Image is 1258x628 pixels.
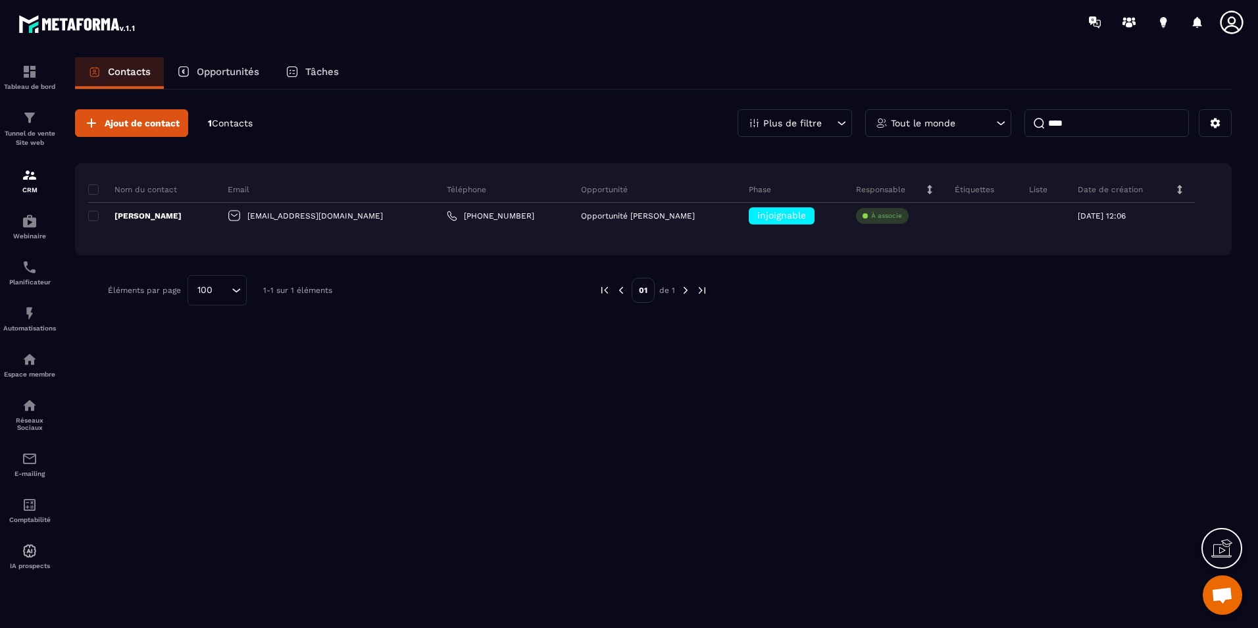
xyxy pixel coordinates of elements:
[75,109,188,137] button: Ajout de contact
[447,184,486,195] p: Téléphone
[88,211,182,221] p: [PERSON_NAME]
[193,283,217,298] span: 100
[188,275,247,305] div: Search for option
[856,184,905,195] p: Responsable
[3,129,56,147] p: Tunnel de vente Site web
[3,203,56,249] a: automationsautomationsWebinaire
[3,54,56,100] a: formationformationTableau de bord
[3,83,56,90] p: Tableau de bord
[955,184,994,195] p: Étiquettes
[3,470,56,477] p: E-mailing
[871,211,902,221] p: À associe
[75,57,164,89] a: Contacts
[164,57,272,89] a: Opportunités
[1203,575,1242,615] div: Ouvrir le chat
[3,342,56,388] a: automationsautomationsEspace membre
[22,451,38,467] img: email
[228,184,249,195] p: Email
[108,286,181,295] p: Éléments par page
[22,398,38,413] img: social-network
[3,441,56,487] a: emailemailE-mailing
[197,66,259,78] p: Opportunités
[763,118,822,128] p: Plus de filtre
[22,497,38,513] img: accountant
[749,184,771,195] p: Phase
[3,249,56,296] a: schedulerschedulerPlanificateur
[22,259,38,275] img: scheduler
[757,210,806,221] span: injoignable
[3,562,56,569] p: IA prospects
[696,284,708,296] img: next
[22,167,38,183] img: formation
[3,417,56,431] p: Réseaux Sociaux
[599,284,611,296] img: prev
[1029,184,1047,195] p: Liste
[88,184,177,195] p: Nom du contact
[22,110,38,126] img: formation
[3,388,56,441] a: social-networksocial-networkRéseaux Sociaux
[105,117,180,130] span: Ajout de contact
[3,100,56,157] a: formationformationTunnel de vente Site web
[272,57,352,89] a: Tâches
[632,278,655,303] p: 01
[447,211,534,221] a: [PHONE_NUMBER]
[891,118,955,128] p: Tout le monde
[3,516,56,523] p: Comptabilité
[1078,211,1126,221] p: [DATE] 12:06
[3,186,56,194] p: CRM
[615,284,627,296] img: prev
[3,296,56,342] a: automationsautomationsAutomatisations
[22,543,38,559] img: automations
[659,285,675,296] p: de 1
[22,352,38,367] img: automations
[3,157,56,203] a: formationformationCRM
[18,12,137,36] img: logo
[3,278,56,286] p: Planificateur
[217,283,228,298] input: Search for option
[680,284,692,296] img: next
[22,213,38,229] img: automations
[581,184,628,195] p: Opportunité
[3,325,56,332] p: Automatisations
[1078,184,1143,195] p: Date de création
[108,66,151,78] p: Contacts
[305,66,339,78] p: Tâches
[208,117,253,130] p: 1
[263,286,332,295] p: 1-1 sur 1 éléments
[22,305,38,321] img: automations
[3,232,56,240] p: Webinaire
[22,64,38,80] img: formation
[3,371,56,378] p: Espace membre
[581,211,695,221] p: Opportunité [PERSON_NAME]
[3,487,56,533] a: accountantaccountantComptabilité
[212,118,253,128] span: Contacts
